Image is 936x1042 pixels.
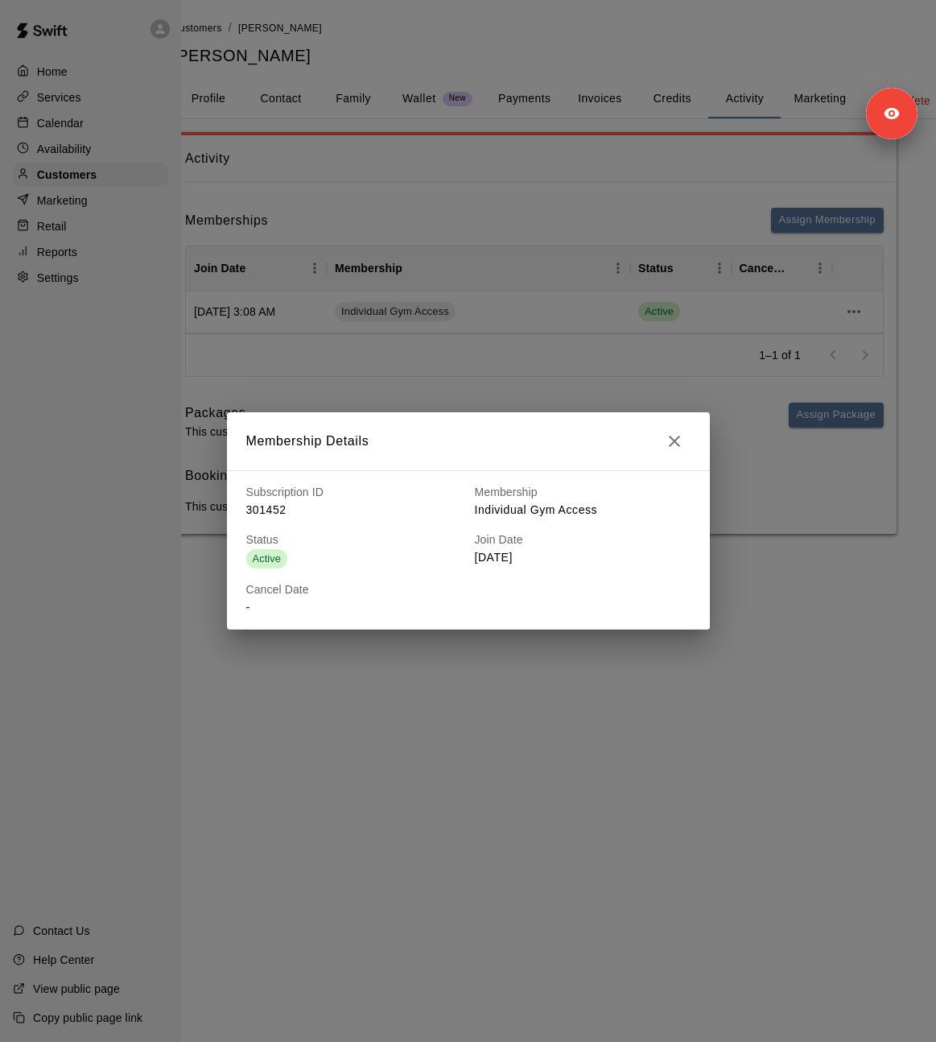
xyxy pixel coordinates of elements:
p: - [246,599,462,616]
span: Active [246,552,287,564]
p: 301452 [246,502,462,519]
h6: Join Date [475,531,691,549]
h6: Membership [475,484,691,502]
h6: Cancel Date [246,581,462,599]
p: [DATE] [475,549,691,566]
h6: Subscription ID [246,484,462,502]
h6: Status [246,531,462,549]
h6: Membership Details [246,431,369,452]
p: Individual Gym Access [475,502,691,519]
